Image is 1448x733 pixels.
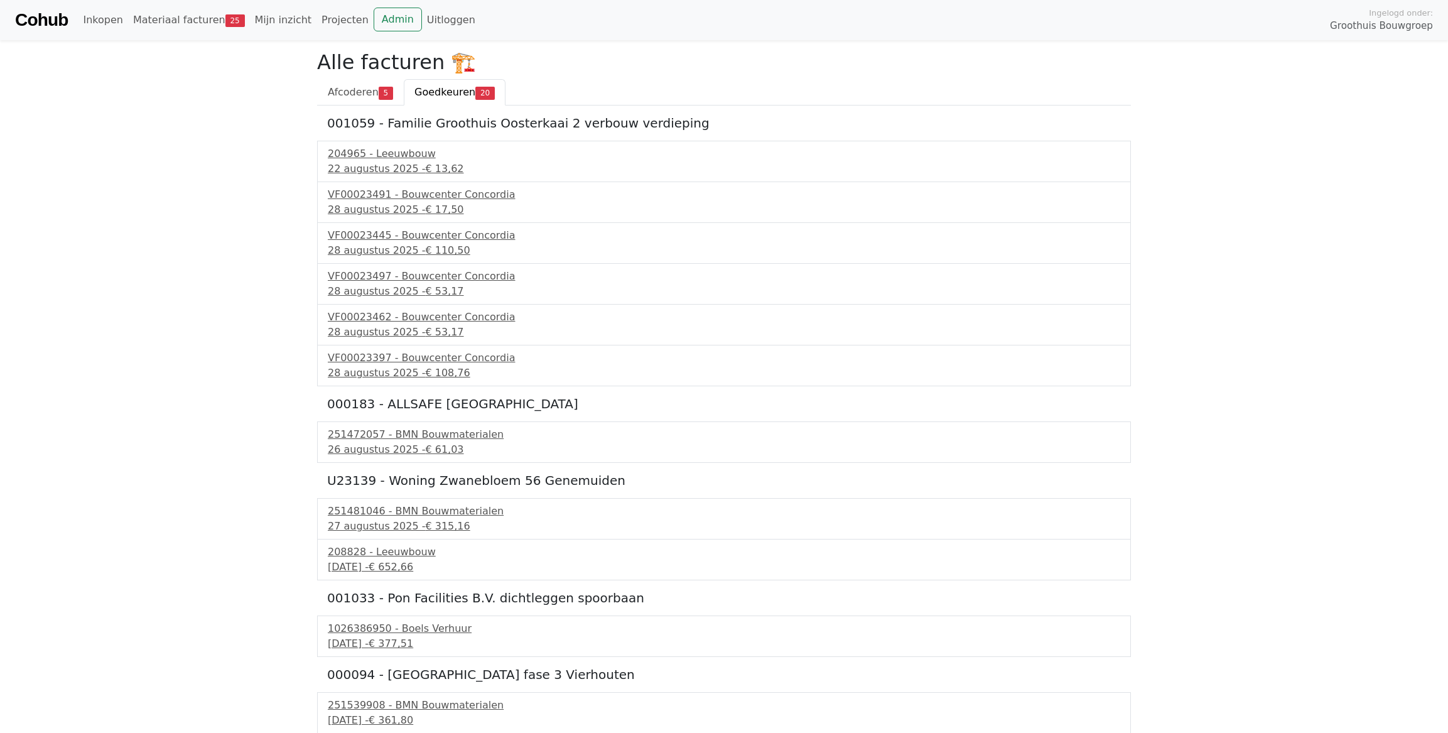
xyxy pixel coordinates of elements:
[328,636,1120,651] div: [DATE] -
[425,326,463,338] span: € 53,17
[425,367,470,379] span: € 108,76
[328,325,1120,340] div: 28 augustus 2025 -
[328,161,1120,176] div: 22 augustus 2025 -
[425,204,463,215] span: € 17,50
[328,560,1120,575] div: [DATE] -
[250,8,317,33] a: Mijn inzicht
[328,504,1120,519] div: 251481046 - BMN Bouwmaterialen
[379,87,393,99] span: 5
[425,443,463,455] span: € 61,03
[328,698,1120,713] div: 251539908 - BMN Bouwmaterialen
[425,163,463,175] span: € 13,62
[425,285,463,297] span: € 53,17
[1330,19,1433,33] span: Groothuis Bouwgroep
[327,590,1121,605] h5: 001033 - Pon Facilities B.V. dichtleggen spoorbaan
[328,243,1120,258] div: 28 augustus 2025 -
[374,8,422,31] a: Admin
[328,504,1120,534] a: 251481046 - BMN Bouwmaterialen27 augustus 2025 -€ 315,16
[328,713,1120,728] div: [DATE] -
[317,50,1131,74] h2: Alle facturen 🏗️
[422,8,480,33] a: Uitloggen
[1369,7,1433,19] span: Ingelogd onder:
[316,8,374,33] a: Projecten
[475,87,495,99] span: 20
[327,396,1121,411] h5: 000183 - ALLSAFE [GEOGRAPHIC_DATA]
[328,427,1120,442] div: 251472057 - BMN Bouwmaterialen
[328,442,1120,457] div: 26 augustus 2025 -
[328,86,379,98] span: Afcoderen
[328,202,1120,217] div: 28 augustus 2025 -
[128,8,250,33] a: Materiaal facturen25
[328,519,1120,534] div: 27 augustus 2025 -
[328,621,1120,636] div: 1026386950 - Boels Verhuur
[328,545,1120,560] div: 208828 - Leeuwbouw
[425,520,470,532] span: € 315,16
[328,269,1120,284] div: VF00023497 - Bouwcenter Concordia
[328,187,1120,202] div: VF00023491 - Bouwcenter Concordia
[15,5,68,35] a: Cohub
[328,187,1120,217] a: VF00023491 - Bouwcenter Concordia28 augustus 2025 -€ 17,50
[327,667,1121,682] h5: 000094 - [GEOGRAPHIC_DATA] fase 3 Vierhouten
[328,698,1120,728] a: 251539908 - BMN Bouwmaterialen[DATE] -€ 361,80
[327,473,1121,488] h5: U23139 - Woning Zwanebloem 56 Genemuiden
[369,714,413,726] span: € 361,80
[425,244,470,256] span: € 110,50
[328,350,1120,366] div: VF00023397 - Bouwcenter Concordia
[328,228,1120,258] a: VF00023445 - Bouwcenter Concordia28 augustus 2025 -€ 110,50
[328,427,1120,457] a: 251472057 - BMN Bouwmaterialen26 augustus 2025 -€ 61,03
[328,269,1120,299] a: VF00023497 - Bouwcenter Concordia28 augustus 2025 -€ 53,17
[328,621,1120,651] a: 1026386950 - Boels Verhuur[DATE] -€ 377,51
[328,366,1120,381] div: 28 augustus 2025 -
[225,14,245,27] span: 25
[328,146,1120,161] div: 204965 - Leeuwbouw
[328,228,1120,243] div: VF00023445 - Bouwcenter Concordia
[328,350,1120,381] a: VF00023397 - Bouwcenter Concordia28 augustus 2025 -€ 108,76
[328,146,1120,176] a: 204965 - Leeuwbouw22 augustus 2025 -€ 13,62
[414,86,475,98] span: Goedkeuren
[369,638,413,649] span: € 377,51
[328,545,1120,575] a: 208828 - Leeuwbouw[DATE] -€ 652,66
[327,116,1121,131] h5: 001059 - Familie Groothuis Oosterkaai 2 verbouw verdieping
[369,561,413,573] span: € 652,66
[328,310,1120,325] div: VF00023462 - Bouwcenter Concordia
[78,8,127,33] a: Inkopen
[328,310,1120,340] a: VF00023462 - Bouwcenter Concordia28 augustus 2025 -€ 53,17
[328,284,1120,299] div: 28 augustus 2025 -
[317,79,404,106] a: Afcoderen5
[404,79,505,106] a: Goedkeuren20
